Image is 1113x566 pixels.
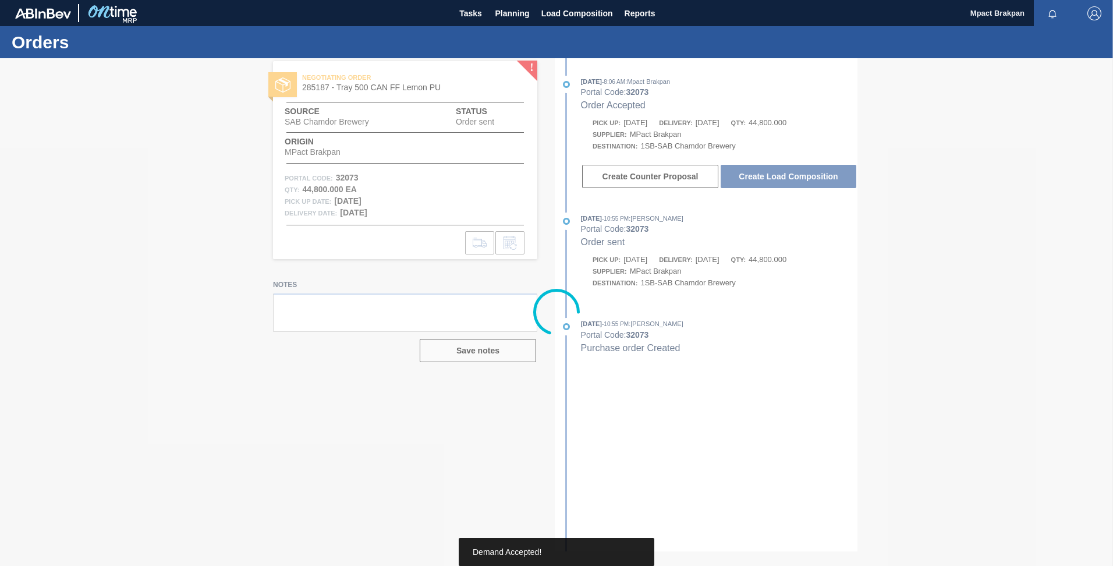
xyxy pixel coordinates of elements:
[1034,5,1071,22] button: Notifications
[458,6,484,20] span: Tasks
[473,547,541,557] span: Demand Accepted!
[541,6,613,20] span: Load Composition
[12,36,218,49] h1: Orders
[625,6,655,20] span: Reports
[15,8,71,19] img: TNhmsLtSVTkK8tSr43FrP2fwEKptu5GPRR3wAAAABJRU5ErkJggg==
[495,6,530,20] span: Planning
[1087,6,1101,20] img: Logout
